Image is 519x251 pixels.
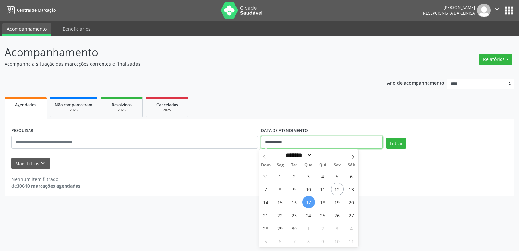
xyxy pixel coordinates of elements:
[288,183,301,195] span: Setembro 9, 2025
[302,222,315,234] span: Outubro 1, 2025
[11,126,33,136] label: PESQUISAR
[288,170,301,182] span: Setembro 2, 2025
[11,158,50,169] button: Mais filtroskeyboard_arrow_down
[39,160,46,167] i: keyboard_arrow_down
[273,163,287,167] span: Seg
[477,4,491,17] img: img
[302,183,315,195] span: Setembro 10, 2025
[301,163,316,167] span: Qua
[5,5,56,16] a: Central de Marcação
[345,222,358,234] span: Outubro 4, 2025
[317,209,329,221] span: Setembro 25, 2025
[493,6,501,13] i: 
[151,108,183,113] div: 2025
[259,209,272,221] span: Setembro 21, 2025
[345,183,358,195] span: Setembro 13, 2025
[55,108,92,113] div: 2025
[288,222,301,234] span: Setembro 30, 2025
[259,183,272,195] span: Setembro 7, 2025
[11,176,80,182] div: Nenhum item filtrado
[387,79,444,87] p: Ano de acompanhamento
[344,163,358,167] span: Sáb
[386,138,406,149] button: Filtrar
[274,235,286,247] span: Outubro 6, 2025
[302,170,315,182] span: Setembro 3, 2025
[17,183,80,189] strong: 30610 marcações agendadas
[423,10,475,16] span: Recepcionista da clínica
[55,102,92,107] span: Não compareceram
[331,170,344,182] span: Setembro 5, 2025
[317,222,329,234] span: Outubro 2, 2025
[259,235,272,247] span: Outubro 5, 2025
[288,196,301,208] span: Setembro 16, 2025
[317,183,329,195] span: Setembro 11, 2025
[312,152,333,158] input: Year
[5,44,361,60] p: Acompanhamento
[15,102,36,107] span: Agendados
[345,196,358,208] span: Setembro 20, 2025
[331,235,344,247] span: Outubro 10, 2025
[112,102,132,107] span: Resolvidos
[317,196,329,208] span: Setembro 18, 2025
[503,5,514,16] button: apps
[345,170,358,182] span: Setembro 6, 2025
[288,209,301,221] span: Setembro 23, 2025
[274,183,286,195] span: Setembro 8, 2025
[259,163,273,167] span: Dom
[259,170,272,182] span: Agosto 31, 2025
[288,235,301,247] span: Outubro 7, 2025
[331,196,344,208] span: Setembro 19, 2025
[259,222,272,234] span: Setembro 28, 2025
[284,152,312,158] select: Month
[261,126,308,136] label: DATA DE ATENDIMENTO
[331,209,344,221] span: Setembro 26, 2025
[491,4,503,17] button: 
[274,209,286,221] span: Setembro 22, 2025
[345,209,358,221] span: Setembro 27, 2025
[259,196,272,208] span: Setembro 14, 2025
[11,182,80,189] div: de
[274,170,286,182] span: Setembro 1, 2025
[156,102,178,107] span: Cancelados
[287,163,301,167] span: Ter
[330,163,344,167] span: Sex
[331,183,344,195] span: Setembro 12, 2025
[345,235,358,247] span: Outubro 11, 2025
[317,170,329,182] span: Setembro 4, 2025
[479,54,512,65] button: Relatórios
[105,108,138,113] div: 2025
[331,222,344,234] span: Outubro 3, 2025
[302,196,315,208] span: Setembro 17, 2025
[302,209,315,221] span: Setembro 24, 2025
[423,5,475,10] div: [PERSON_NAME]
[316,163,330,167] span: Qui
[274,222,286,234] span: Setembro 29, 2025
[274,196,286,208] span: Setembro 15, 2025
[58,23,95,34] a: Beneficiários
[317,235,329,247] span: Outubro 9, 2025
[5,60,361,67] p: Acompanhe a situação das marcações correntes e finalizadas
[302,235,315,247] span: Outubro 8, 2025
[17,7,56,13] span: Central de Marcação
[2,23,51,36] a: Acompanhamento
